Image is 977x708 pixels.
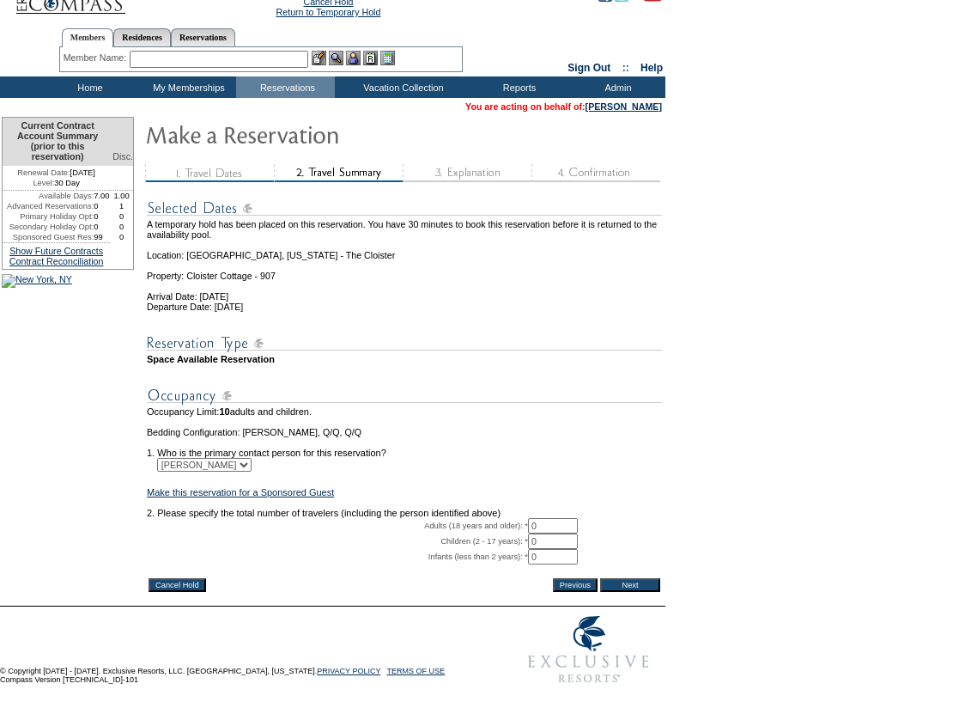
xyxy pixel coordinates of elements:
[312,51,326,65] img: b_edit.gif
[62,28,114,47] a: Members
[622,62,629,74] span: ::
[274,164,403,182] img: step2_state2.gif
[9,256,104,266] a: Contract Reconciliation
[110,201,133,211] td: 1
[171,28,235,46] a: Reservations
[567,62,610,74] a: Sign Out
[640,62,663,74] a: Help
[94,232,110,242] td: 99
[468,76,567,98] td: Reports
[531,164,660,182] img: step4_state1.gif
[112,151,133,162] span: Disc.
[147,385,662,406] img: subTtlOccupancy.gif
[465,101,662,112] span: You are acting on behalf of:
[94,201,110,211] td: 0
[39,76,137,98] td: Home
[567,76,665,98] td: Admin
[147,508,662,518] td: 2. Please specify the total number of travelers (including the person identified above)
[147,534,528,549] td: Children (2 - 17 years): *
[147,427,662,437] td: Bedding Configuration: [PERSON_NAME], Q/Q, Q/Q
[403,164,531,182] img: step3_state1.gif
[3,201,94,211] td: Advanced Reservations:
[553,578,598,592] input: Previous
[2,274,72,288] img: New York, NY
[335,76,468,98] td: Vacation Collection
[387,667,446,675] a: TERMS OF USE
[110,232,133,242] td: 0
[147,518,528,534] td: Adults (18 years and older): *
[149,578,206,592] input: Cancel Hold
[147,240,662,260] td: Location: [GEOGRAPHIC_DATA], [US_STATE] - The Cloister
[137,76,236,98] td: My Memberships
[236,76,335,98] td: Reservations
[113,28,171,46] a: Residences
[110,211,133,222] td: 0
[363,51,378,65] img: Reservations
[3,118,110,166] td: Current Contract Account Summary (prior to this reservation)
[147,437,662,458] td: 1. Who is the primary contact person for this reservation?
[33,178,54,188] span: Level:
[145,117,488,151] img: Make Reservation
[94,211,110,222] td: 0
[329,51,343,65] img: View
[317,667,380,675] a: PRIVACY POLICY
[147,219,662,240] td: A temporary hold has been placed on this reservation. You have 30 minutes to book this reservatio...
[3,178,110,191] td: 30 Day
[147,406,662,417] td: Occupancy Limit: adults and children.
[3,232,94,242] td: Sponsored Guest Res:
[147,333,662,354] img: subTtlResType.gif
[147,549,528,565] td: Infants (less than 2 years): *
[9,246,103,256] a: Show Future Contracts
[110,191,133,201] td: 1.00
[3,211,94,222] td: Primary Holiday Opt:
[346,51,361,65] img: Impersonate
[147,354,662,364] td: Space Available Reservation
[94,222,110,232] td: 0
[219,406,229,417] span: 10
[110,222,133,232] td: 0
[600,578,660,592] input: Next
[3,222,94,232] td: Secondary Holiday Opt:
[512,607,665,693] img: Exclusive Resorts
[3,191,94,201] td: Available Days:
[380,51,395,65] img: b_calculator.gif
[147,281,662,302] td: Arrival Date: [DATE]
[17,168,70,178] span: Renewal Date:
[586,101,662,112] a: [PERSON_NAME]
[145,164,274,182] img: step1_state3.gif
[147,487,334,497] a: Make this reservation for a Sponsored Guest
[147,260,662,281] td: Property: Cloister Cottage - 907
[64,51,130,65] div: Member Name:
[147,302,662,312] td: Departure Date: [DATE]
[3,166,110,178] td: [DATE]
[276,7,381,17] a: Return to Temporary Hold
[94,191,110,201] td: 7.00
[147,198,662,219] img: subTtlSelectedDates.gif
